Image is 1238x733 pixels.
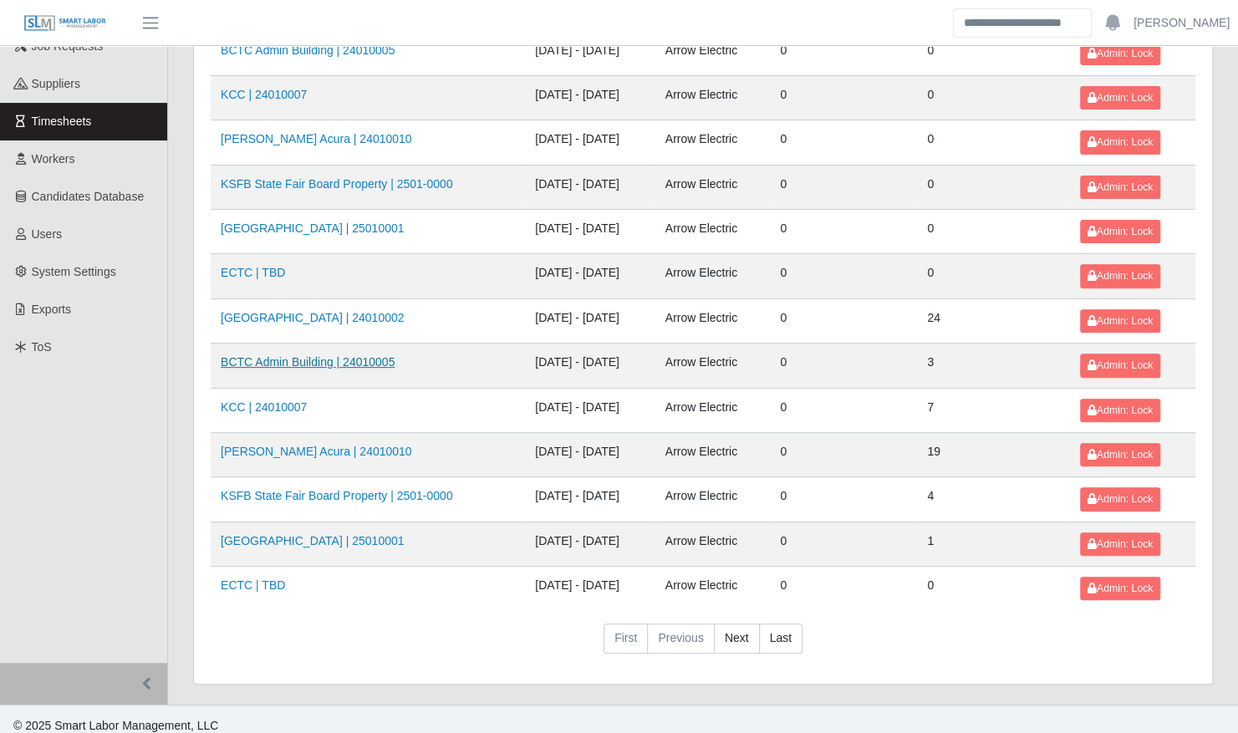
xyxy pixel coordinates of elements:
td: Arrow Electric [655,344,771,388]
td: 3 [917,344,1070,388]
td: [DATE] - [DATE] [525,522,655,566]
span: Admin: Lock [1088,583,1153,594]
a: BCTC Admin Building | 24010005 [221,355,395,369]
td: Arrow Electric [655,120,771,165]
button: Admin: Lock [1080,443,1160,466]
td: [DATE] - [DATE] [525,432,655,476]
td: Arrow Electric [655,254,771,298]
td: 4 [917,477,1070,522]
td: 0 [770,567,917,611]
button: Admin: Lock [1080,309,1160,333]
td: Arrow Electric [655,165,771,209]
a: Next [714,624,760,654]
a: BCTC Admin Building | 24010005 [221,43,395,57]
td: [DATE] - [DATE] [525,31,655,75]
td: 0 [770,254,917,298]
td: 0 [917,75,1070,120]
td: Arrow Electric [655,567,771,611]
span: Admin: Lock [1088,136,1153,148]
a: [PERSON_NAME] Acura | 24010010 [221,132,412,145]
span: © 2025 Smart Labor Management, LLC [13,719,218,732]
td: 0 [917,165,1070,209]
span: Admin: Lock [1088,538,1153,550]
td: [DATE] - [DATE] [525,344,655,388]
td: 0 [770,477,917,522]
span: Admin: Lock [1088,181,1153,193]
a: KSFB State Fair Board Property | 2501-0000 [221,177,453,191]
button: Admin: Lock [1080,487,1160,511]
span: Admin: Lock [1088,359,1153,371]
a: KCC | 24010007 [221,400,307,414]
td: 0 [770,432,917,476]
td: Arrow Electric [655,31,771,75]
span: Admin: Lock [1088,48,1153,59]
nav: pagination [211,624,1195,667]
td: 1 [917,522,1070,566]
td: 0 [770,298,917,343]
span: Admin: Lock [1088,315,1153,327]
span: Admin: Lock [1088,270,1153,282]
button: Admin: Lock [1080,42,1160,65]
td: [DATE] - [DATE] [525,567,655,611]
button: Admin: Lock [1080,532,1160,556]
a: KSFB State Fair Board Property | 2501-0000 [221,489,453,502]
td: 0 [770,210,917,254]
span: Exports [32,303,71,316]
td: 0 [917,254,1070,298]
td: [DATE] - [DATE] [525,298,655,343]
td: 0 [770,388,917,432]
td: 24 [917,298,1070,343]
td: 0 [770,165,917,209]
td: [DATE] - [DATE] [525,210,655,254]
td: Arrow Electric [655,210,771,254]
a: ECTC | TBD [221,266,285,279]
input: Search [953,8,1092,38]
a: [PERSON_NAME] Acura | 24010010 [221,445,412,458]
td: Arrow Electric [655,432,771,476]
td: 0 [770,120,917,165]
td: Arrow Electric [655,388,771,432]
span: Job Requests [32,39,104,53]
span: Admin: Lock [1088,449,1153,461]
span: Users [32,227,63,241]
td: Arrow Electric [655,522,771,566]
span: System Settings [32,265,116,278]
td: 7 [917,388,1070,432]
span: Admin: Lock [1088,405,1153,416]
td: 0 [917,210,1070,254]
td: 0 [770,75,917,120]
span: Admin: Lock [1088,226,1153,237]
button: Admin: Lock [1080,220,1160,243]
span: Admin: Lock [1088,92,1153,104]
span: Candidates Database [32,190,145,203]
button: Admin: Lock [1080,130,1160,154]
td: Arrow Electric [655,477,771,522]
span: Workers [32,152,75,165]
a: KCC | 24010007 [221,88,307,101]
td: [DATE] - [DATE] [525,477,655,522]
td: 0 [917,567,1070,611]
a: [PERSON_NAME] [1134,14,1230,32]
a: [GEOGRAPHIC_DATA] | 25010001 [221,221,404,235]
td: 0 [770,31,917,75]
img: SLM Logo [23,14,107,33]
button: Admin: Lock [1080,264,1160,288]
td: [DATE] - [DATE] [525,388,655,432]
button: Admin: Lock [1080,399,1160,422]
a: ECTC | TBD [221,578,285,592]
span: Timesheets [32,115,92,128]
td: [DATE] - [DATE] [525,75,655,120]
span: ToS [32,340,52,354]
td: 0 [917,31,1070,75]
a: Last [759,624,802,654]
button: Admin: Lock [1080,354,1160,377]
td: [DATE] - [DATE] [525,120,655,165]
td: [DATE] - [DATE] [525,165,655,209]
button: Admin: Lock [1080,86,1160,109]
td: Arrow Electric [655,75,771,120]
button: Admin: Lock [1080,176,1160,199]
a: [GEOGRAPHIC_DATA] | 25010001 [221,534,404,547]
td: Arrow Electric [655,298,771,343]
td: 19 [917,432,1070,476]
a: [GEOGRAPHIC_DATA] | 24010002 [221,311,404,324]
